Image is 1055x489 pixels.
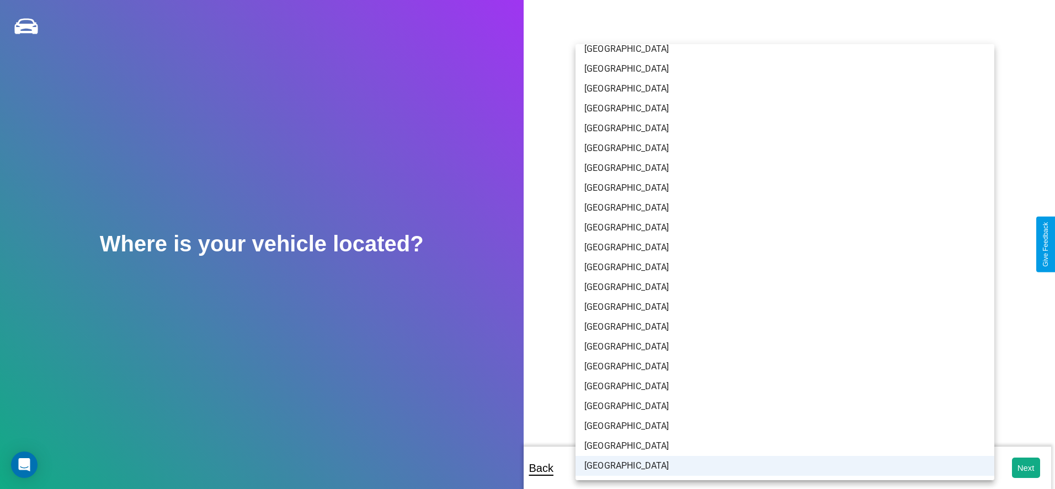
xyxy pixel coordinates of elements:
[576,119,994,138] li: [GEOGRAPHIC_DATA]
[576,377,994,396] li: [GEOGRAPHIC_DATA]
[576,218,994,238] li: [GEOGRAPHIC_DATA]
[576,238,994,257] li: [GEOGRAPHIC_DATA]
[576,317,994,337] li: [GEOGRAPHIC_DATA]
[576,297,994,317] li: [GEOGRAPHIC_DATA]
[576,257,994,277] li: [GEOGRAPHIC_DATA]
[576,456,994,476] li: [GEOGRAPHIC_DATA]
[576,178,994,198] li: [GEOGRAPHIC_DATA]
[576,277,994,297] li: [GEOGRAPHIC_DATA]
[576,416,994,436] li: [GEOGRAPHIC_DATA]
[576,357,994,377] li: [GEOGRAPHIC_DATA]
[576,396,994,416] li: [GEOGRAPHIC_DATA]
[576,59,994,79] li: [GEOGRAPHIC_DATA]
[576,138,994,158] li: [GEOGRAPHIC_DATA]
[576,337,994,357] li: [GEOGRAPHIC_DATA]
[576,99,994,119] li: [GEOGRAPHIC_DATA]
[576,39,994,59] li: [GEOGRAPHIC_DATA]
[11,452,38,478] div: Open Intercom Messenger
[576,158,994,178] li: [GEOGRAPHIC_DATA]
[576,79,994,99] li: [GEOGRAPHIC_DATA]
[576,436,994,456] li: [GEOGRAPHIC_DATA]
[1042,222,1049,267] div: Give Feedback
[576,198,994,218] li: [GEOGRAPHIC_DATA]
